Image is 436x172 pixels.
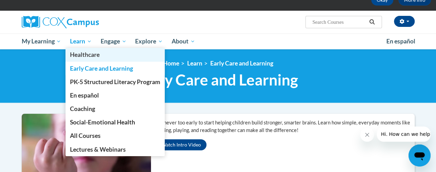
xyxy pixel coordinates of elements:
iframe: Close message [360,128,374,142]
a: Cox Campus [22,16,146,28]
a: All Courses [65,129,165,142]
a: Coaching [65,102,165,115]
span: Social-Emotional Health [70,119,135,126]
a: My Learning [17,33,66,49]
input: Search Courses [312,18,367,26]
iframe: Message from company [377,127,430,142]
iframe: Button to launch messaging window [408,144,430,166]
a: Social-Emotional Health [65,115,165,129]
button: Account Settings [394,16,415,27]
a: Home [163,60,179,67]
p: It’s never too early to start helping children build stronger, smarter brains. Learn how simple, ... [156,119,415,134]
span: Engage [101,37,126,45]
span: PK-5 Structured Literacy Program [70,78,160,85]
span: Healthcare [70,51,100,58]
a: En español [65,89,165,102]
a: Lectures & Webinars [65,143,165,156]
a: Learn [65,33,96,49]
button: Search [367,18,377,26]
span: Hi. How can we help? [4,5,56,10]
a: En español [382,34,420,49]
div: Main menu [17,33,420,49]
span: Early Care and Learning [138,71,298,89]
span: En español [386,38,415,45]
span: Early Care and Learning [70,65,133,72]
span: All Courses [70,132,101,139]
a: PK-5 Structured Literacy Program [65,75,165,89]
span: Lectures & Webinars [70,146,126,153]
a: Learn [187,60,202,67]
a: Explore [131,33,167,49]
span: About [172,37,195,45]
a: Healthcare [65,48,165,61]
span: Learn [70,37,92,45]
span: Explore [135,37,163,45]
img: Cox Campus [22,16,99,28]
a: Early Care and Learning [210,60,273,67]
span: My Learning [21,37,61,45]
button: Watch Intro Video [156,139,206,150]
a: Engage [96,33,131,49]
a: Early Care and Learning [65,62,165,75]
span: En español [70,92,99,99]
a: About [167,33,200,49]
span: Coaching [70,105,95,112]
